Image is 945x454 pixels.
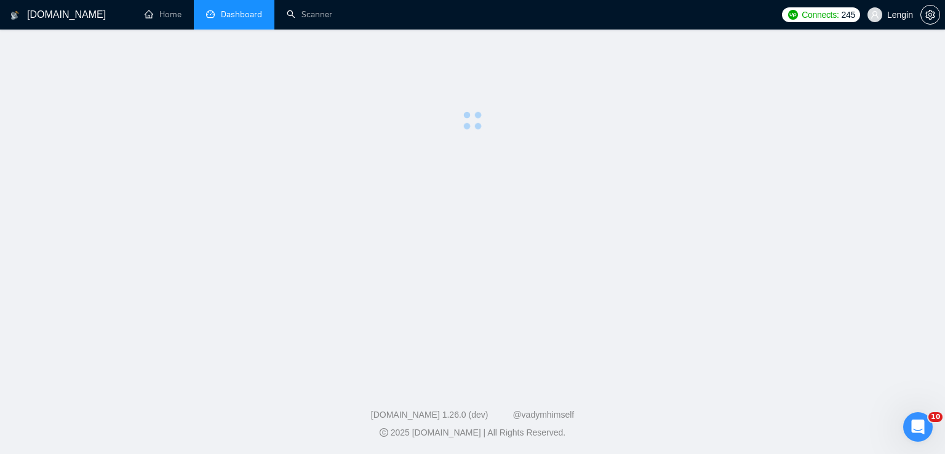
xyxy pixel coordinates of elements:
[920,5,940,25] button: setting
[206,10,215,18] span: dashboard
[841,8,855,22] span: 245
[903,412,933,442] iframe: Intercom live chat
[512,410,574,420] a: @vadymhimself
[788,10,798,20] img: upwork-logo.png
[145,9,181,20] a: homeHome
[371,410,488,420] a: [DOMAIN_NAME] 1.26.0 (dev)
[920,10,940,20] a: setting
[10,426,935,439] div: 2025 [DOMAIN_NAME] | All Rights Reserved.
[221,9,262,20] span: Dashboard
[10,6,19,25] img: logo
[380,428,388,437] span: copyright
[802,8,839,22] span: Connects:
[287,9,332,20] a: searchScanner
[871,10,879,19] span: user
[928,412,943,422] span: 10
